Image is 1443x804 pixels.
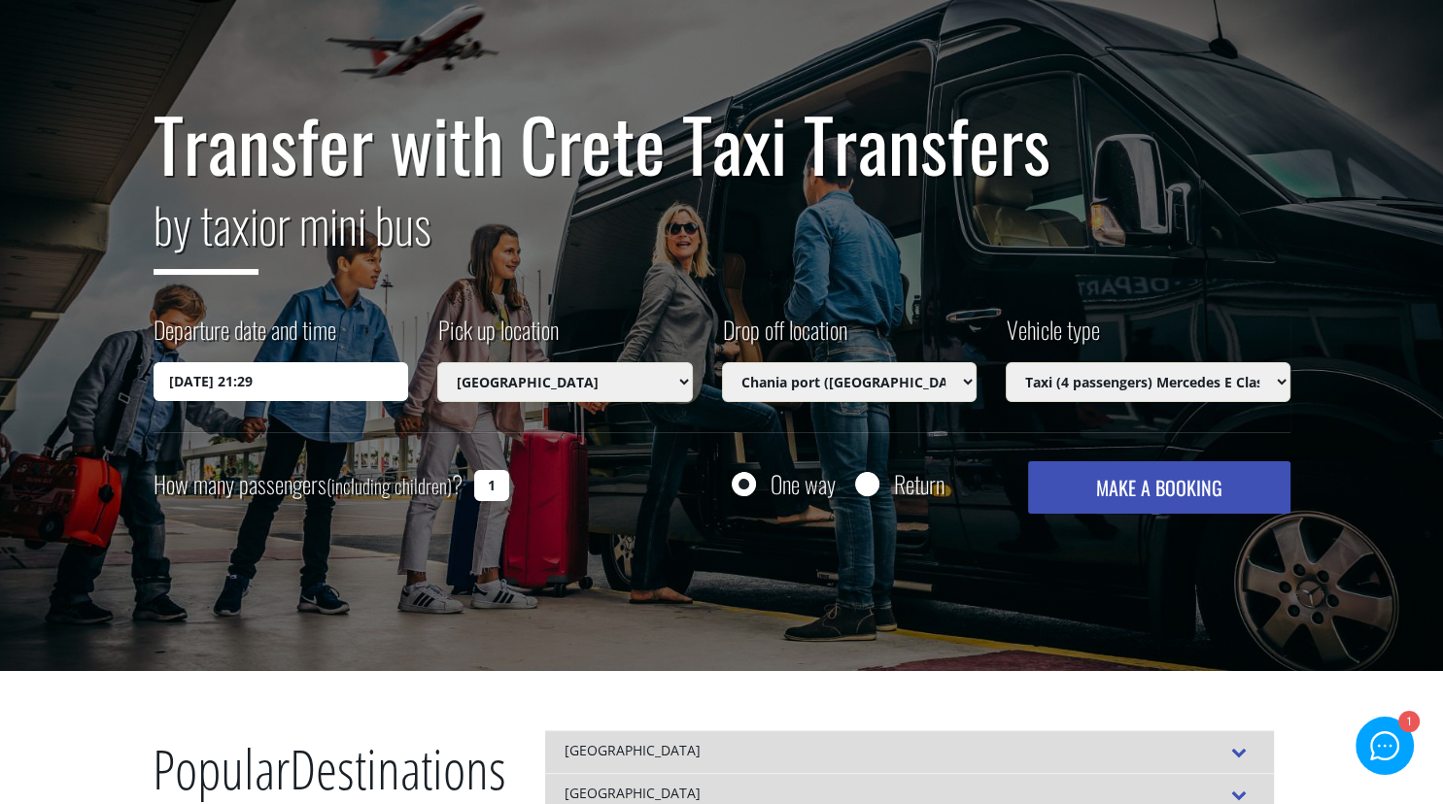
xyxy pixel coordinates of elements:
div: 1 [1397,712,1418,732]
h1: Transfer with Crete Taxi Transfers [154,103,1290,184]
label: How many passengers ? [154,461,463,509]
label: One way [771,472,836,496]
div: [GEOGRAPHIC_DATA] [545,730,1274,773]
label: Pick up location [437,313,559,362]
h2: or mini bus [154,184,1290,289]
span: by taxi [154,187,258,275]
label: Return [894,472,945,496]
label: Drop off location [722,313,847,362]
label: Vehicle type [1006,313,1100,362]
small: (including children) [326,471,452,500]
button: MAKE A BOOKING [1028,461,1289,514]
label: Departure date and time [154,313,336,362]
